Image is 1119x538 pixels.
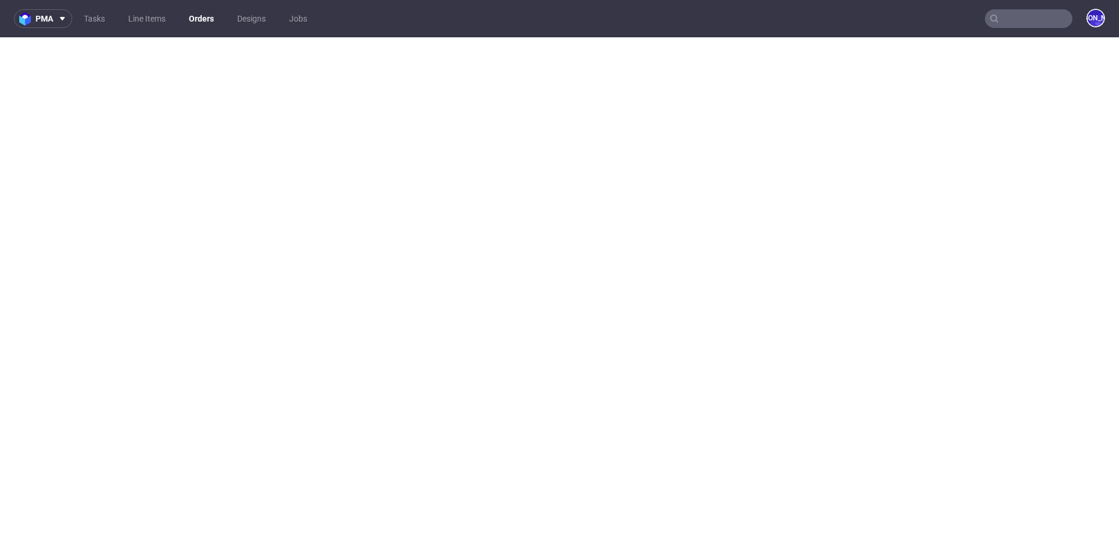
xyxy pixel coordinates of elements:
[121,9,173,28] a: Line Items
[19,12,36,26] img: logo
[230,9,273,28] a: Designs
[77,9,112,28] a: Tasks
[282,9,314,28] a: Jobs
[36,15,53,23] span: pma
[182,9,221,28] a: Orders
[1088,10,1104,26] figcaption: [PERSON_NAME]
[14,9,72,28] button: pma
